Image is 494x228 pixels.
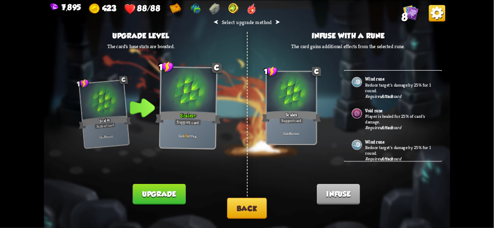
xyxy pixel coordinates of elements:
[351,76,363,88] img: Wind.png
[292,32,405,40] h3: Infuse with a rune
[351,139,363,151] img: Wind.png
[137,3,160,12] span: 88/88
[317,183,360,204] button: Infuse
[403,5,419,22] div: View all the cards in your deck
[155,109,221,125] div: Scales+
[214,19,280,26] h2: ⮜ ⮞
[351,108,363,119] img: Void.png
[50,2,81,11] div: Gems
[381,125,393,130] b: Attack
[402,10,408,23] span: 8
[366,81,434,93] p: Reduce target's damage by 25% for 1 round.
[366,76,385,81] b: Wind rune
[77,78,89,89] div: 1
[107,32,174,40] h3: Upgrade level
[429,5,445,21] img: Options_Button.png
[190,3,201,14] img: Gym Bag - Gain 1 Bonus Damage at the start of the combat.
[124,3,136,14] img: Heart.png
[262,110,321,123] div: Scales
[185,133,187,138] b: 9
[264,66,278,76] div: 1
[124,3,160,14] div: Health
[102,3,117,12] span: 423
[212,63,222,73] div: C
[159,61,174,73] div: 1
[312,67,321,76] div: C
[227,3,239,14] img: Golden Paw - Enemies drop more gold.
[94,122,116,129] div: Support card
[169,3,182,14] img: Map - Reveal all path points on the map.
[107,43,174,50] p: The card's base stats are boosted.
[279,118,303,124] div: Support card
[175,118,201,126] div: Support card
[366,108,383,113] b: Void rune
[209,3,219,14] img: Dragonstone - Raise your max HP by 1 after each combat.
[89,3,100,14] img: Gold.png
[247,3,256,14] img: Dragon Fury - Gain 1 extra stamina one round, draw 1 additional card the other.
[292,43,405,50] p: The card gains additional effects from the selected rune.
[366,93,402,99] div: Requires card
[162,133,214,139] p: Gain armor.
[104,134,106,139] b: 6
[132,183,185,204] button: Upgrade
[85,132,127,140] p: Gain armor.
[129,98,155,117] img: Indicator_Arrow.png
[381,93,393,99] b: Attack
[50,3,59,11] img: Gem.png
[289,131,291,135] b: 6
[119,75,128,84] div: C
[366,156,402,161] div: Requires card
[366,139,385,144] b: Wind rune
[78,114,131,130] div: Scales
[227,198,267,219] button: Back
[381,156,393,161] b: Attack
[366,113,434,125] p: Player is healed for 25% of card's damage.
[268,131,315,135] p: Gain armor.
[89,3,116,14] div: Gold
[366,144,434,156] p: Reduce target's damage by 25% for 1 round.
[222,19,272,26] span: Select upgrade method
[366,125,402,130] div: Requires card
[403,5,419,20] img: Cards_Icon.png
